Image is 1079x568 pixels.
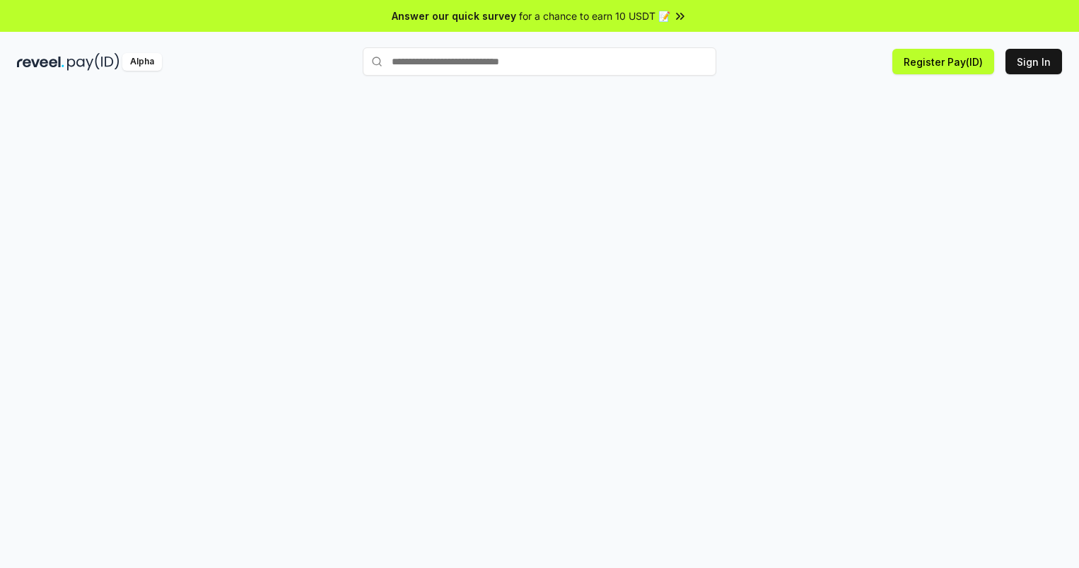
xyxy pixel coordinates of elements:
[17,53,64,71] img: reveel_dark
[1005,49,1062,74] button: Sign In
[392,8,516,23] span: Answer our quick survey
[892,49,994,74] button: Register Pay(ID)
[122,53,162,71] div: Alpha
[519,8,670,23] span: for a chance to earn 10 USDT 📝
[67,53,119,71] img: pay_id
